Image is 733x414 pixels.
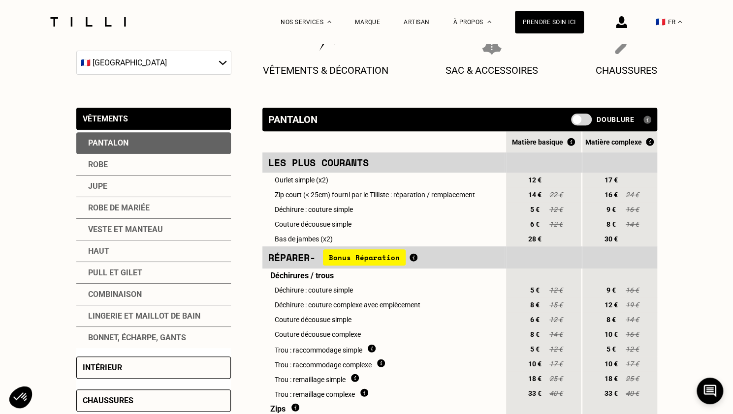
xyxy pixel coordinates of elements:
[263,64,388,76] p: Vêtements & décoration
[262,356,505,371] td: Trou : raccommodage complexe
[625,286,640,294] span: 16 €
[625,191,640,199] span: 24 €
[526,286,544,294] span: 5 €
[76,327,231,348] div: Bonnet, écharpe, gants
[625,316,640,324] span: 14 €
[526,375,544,383] span: 18 €
[603,375,620,383] span: 18 €
[410,253,417,262] img: Qu'est ce que le Bonus Réparation ?
[597,116,635,123] span: Doublure
[526,330,544,338] span: 8 €
[603,191,620,199] span: 16 €
[268,114,318,125] div: Pantalon
[549,345,564,353] span: 12 €
[549,330,564,338] span: 14 €
[83,396,133,405] div: Chaussures
[262,187,505,202] td: Zip court (< 25cm) fourni par le Tilliste : réparation / remplacement
[526,206,544,213] span: 5 €
[291,403,299,412] img: Dois fournir du matériel ?
[603,206,620,213] span: 9 €
[625,389,640,397] span: 40 €
[526,345,544,353] span: 5 €
[625,206,640,213] span: 16 €
[76,176,231,197] div: Jupe
[262,232,505,246] td: Bas de jambes (x2)
[262,202,505,217] td: Déchirure : couture simple
[262,173,505,187] td: Ourlet simple (x2)
[76,132,231,154] div: Pantalon
[262,217,505,232] td: Couture décousue simple
[549,220,564,228] span: 12 €
[625,330,640,338] span: 16 €
[526,220,544,228] span: 6 €
[262,297,505,312] td: Déchirure : couture complexe avec empiècement
[549,316,564,324] span: 12 €
[377,359,385,367] img: Qu'est ce que le raccommodage ?
[616,16,627,28] img: icône connexion
[603,330,620,338] span: 10 €
[262,268,505,283] td: Déchirures / trous
[549,389,564,397] span: 40 €
[262,371,505,386] td: Trou : remaillage simple
[549,191,564,199] span: 22 €
[549,286,564,294] span: 12 €
[526,389,544,397] span: 33 €
[368,344,376,353] img: Qu'est ce que le raccommodage ?
[446,64,538,76] p: Sac & Accessoires
[596,64,657,76] p: Chaussures
[262,283,505,297] td: Déchirure : couture simple
[625,375,640,383] span: 25 €
[646,138,654,146] img: Qu'est ce que le Bonus Réparation ?
[549,301,564,309] span: 15 €
[76,219,231,240] div: Veste et manteau
[515,11,584,33] a: Prendre soin ici
[625,301,640,309] span: 19 €
[625,360,640,368] span: 17 €
[83,363,122,372] div: Intérieur
[526,316,544,324] span: 6 €
[549,206,564,213] span: 12 €
[76,154,231,176] div: Robe
[262,312,505,327] td: Couture décousue simple
[76,262,231,284] div: Pull et gilet
[526,360,544,368] span: 10 €
[603,220,620,228] span: 8 €
[76,305,231,327] div: Lingerie et maillot de bain
[76,197,231,219] div: Robe de mariée
[603,235,620,243] span: 30 €
[526,176,544,184] span: 12 €
[262,327,505,342] td: Couture décousue complexe
[643,116,651,124] img: Qu'est ce qu'une doublure ?
[603,389,620,397] span: 33 €
[83,114,128,123] div: Vêtements
[625,345,640,353] span: 12 €
[506,138,581,146] div: Matière basique
[603,176,620,184] span: 17 €
[603,345,620,353] span: 5 €
[323,249,406,266] span: Bonus Réparation
[47,17,129,27] img: Logo du service de couturière Tilli
[327,21,331,23] img: Menu déroulant
[526,191,544,199] span: 14 €
[262,342,505,356] td: Trou : raccommodage simple
[603,286,620,294] span: 9 €
[268,249,499,266] div: Réparer -
[625,220,640,228] span: 14 €
[678,21,682,23] img: menu déroulant
[76,284,231,305] div: Combinaison
[262,386,505,401] td: Trou : remaillage complexe
[526,235,544,243] span: 28 €
[567,138,575,146] img: Qu'est ce que le Bonus Réparation ?
[549,360,564,368] span: 17 €
[262,152,505,173] td: Les plus courants
[404,19,430,26] a: Artisan
[360,388,368,397] img: Qu'est ce que le remaillage ?
[582,138,657,146] div: Matière complexe
[603,360,620,368] span: 10 €
[355,19,380,26] a: Marque
[549,375,564,383] span: 25 €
